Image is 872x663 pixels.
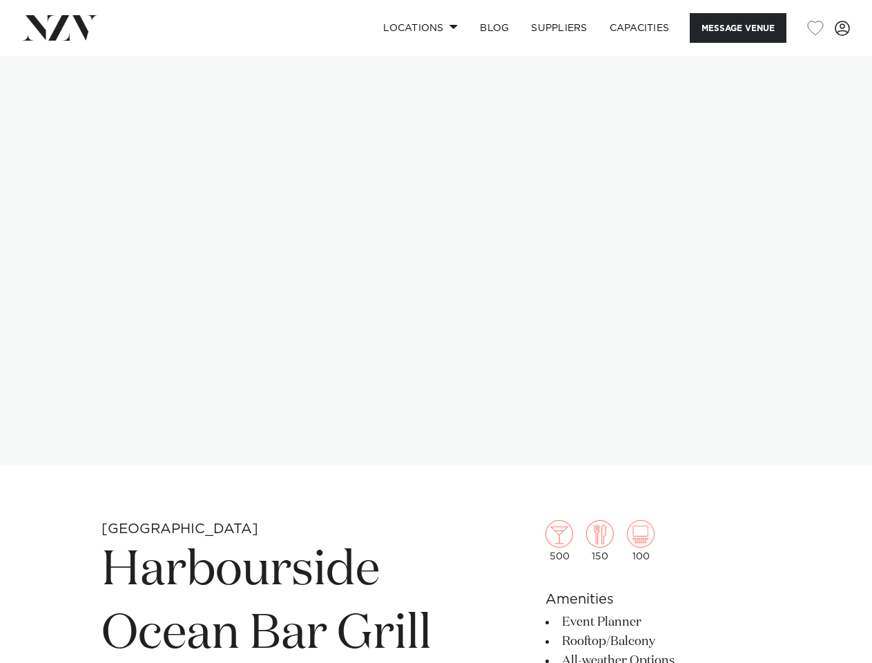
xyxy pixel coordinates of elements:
button: Message Venue [690,13,786,43]
img: nzv-logo.png [22,15,97,40]
h6: Amenities [545,589,771,610]
img: theatre.png [627,520,655,548]
div: 150 [586,520,614,561]
a: BLOG [469,13,520,43]
div: 100 [627,520,655,561]
a: Locations [372,13,469,43]
li: Event Planner [545,613,771,632]
div: 500 [545,520,573,561]
li: Rooftop/Balcony [545,632,771,651]
a: SUPPLIERS [520,13,598,43]
a: Capacities [599,13,681,43]
small: [GEOGRAPHIC_DATA] [101,522,258,536]
img: dining.png [586,520,614,548]
img: cocktail.png [545,520,573,548]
